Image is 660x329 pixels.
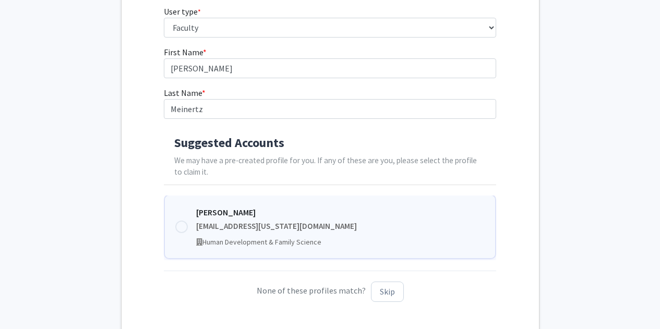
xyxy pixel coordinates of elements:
[164,47,203,57] span: First Name
[164,282,496,302] p: None of these profiles match?
[196,221,485,233] div: [EMAIL_ADDRESS][US_STATE][DOMAIN_NAME]
[174,155,486,179] p: We may have a pre-created profile for you. If any of these are you, please select the profile to ...
[174,136,486,151] h4: Suggested Accounts
[164,88,202,98] span: Last Name
[202,237,321,247] span: Human Development & Family Science
[371,282,404,302] button: Skip
[8,282,44,321] iframe: Chat
[196,206,485,218] div: [PERSON_NAME]
[164,5,201,18] label: User type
